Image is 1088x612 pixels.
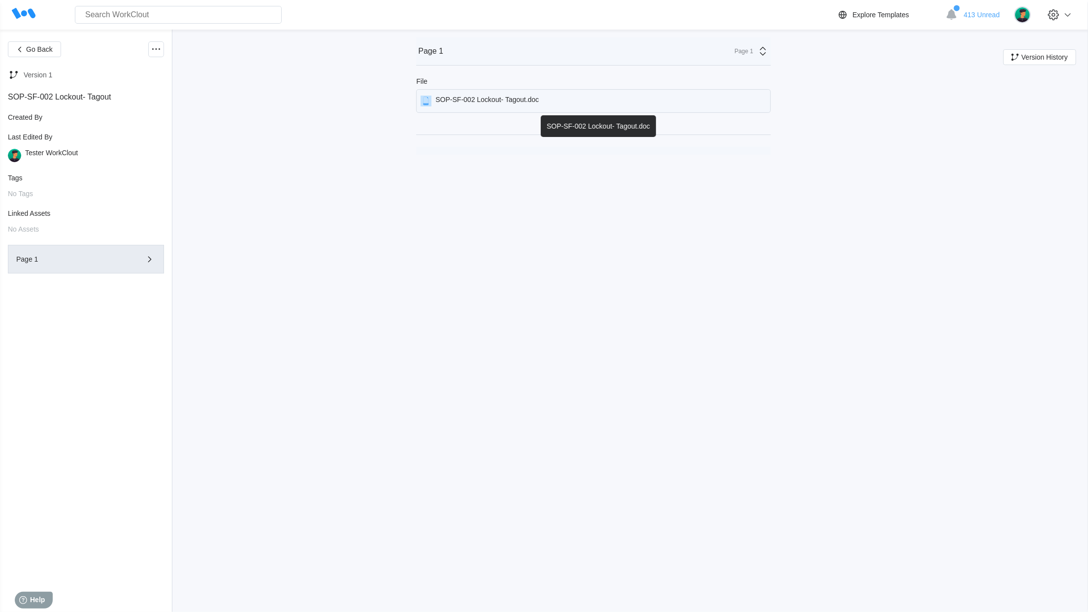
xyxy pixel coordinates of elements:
button: Go Back [8,41,61,57]
div: SOP-SF-002 Lockout- Tagout.doc [435,96,539,106]
div: SOP-SF-002 Lockout- Tagout.doc [541,115,656,137]
span: Version History [1022,54,1068,61]
a: Explore Templates [837,9,941,21]
div: Page 1 [418,47,443,56]
div: Created By [8,113,164,121]
div: Page 1 [728,48,753,55]
div: No Assets [8,225,164,233]
button: Page 1 [8,245,164,273]
input: Search WorkClout [75,6,282,24]
div: Tags [8,174,164,182]
div: Linked Assets [8,209,164,217]
img: user.png [8,149,21,162]
div: File [416,77,428,85]
div: Explore Templates [853,11,909,19]
div: Last Edited By [8,133,164,141]
div: Version 1 [24,71,52,79]
img: user.png [1014,6,1031,23]
div: No Tags [8,190,164,198]
div: SOP-SF-002 Lockout- Tagout [8,93,164,102]
div: Page 1 [16,256,128,263]
button: Version History [1003,49,1076,65]
span: Go Back [26,46,53,53]
span: 413 Unread [964,11,1000,19]
div: Tester WorkClout [25,149,78,162]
